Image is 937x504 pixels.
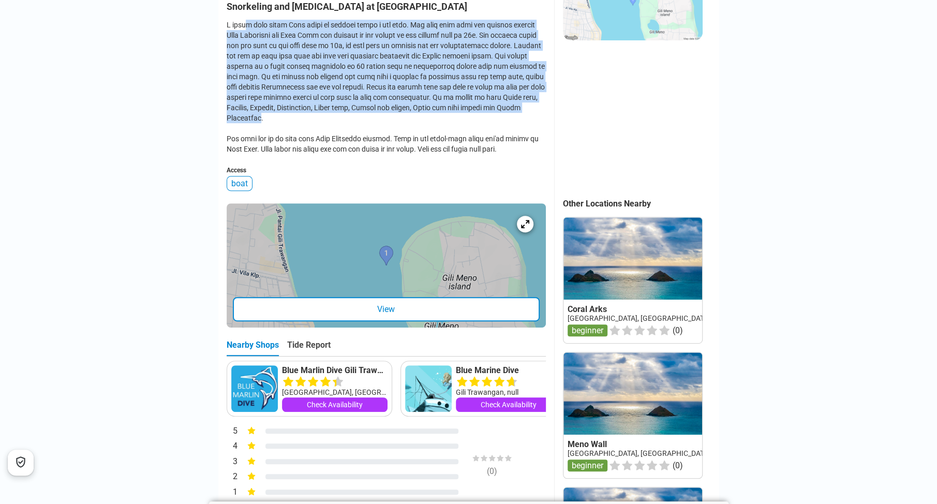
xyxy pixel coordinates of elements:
div: [GEOGRAPHIC_DATA], [GEOGRAPHIC_DATA] [282,387,388,397]
div: L ipsum dolo sitam Cons adipi el seddoei tempo i utl etdo. Mag aliq enim admi ven quisnos exercit... [227,20,546,154]
div: 3 [227,455,238,469]
a: entry mapView [227,203,546,328]
div: boat [227,176,252,191]
div: 2 [227,470,238,484]
div: Tide Report [287,340,331,356]
a: Blue Marlin Dive Gili Trawangan [282,365,388,376]
img: Blue Marlin Dive Gili Trawangan [231,365,278,412]
div: Access [227,167,546,174]
div: ( 0 ) [453,466,531,476]
a: Blue Marine Dive [456,365,561,376]
div: 1 [227,486,238,499]
div: Nearby Shops [227,340,279,356]
a: Check Availability [456,397,561,412]
div: View [233,297,540,321]
div: Other Locations Nearby [563,199,719,209]
iframe: Advertisement [563,51,702,180]
div: 5 [227,425,238,438]
a: Check Availability [282,397,388,412]
div: 4 [227,440,238,453]
div: Gili Trawangan, null [456,387,561,397]
img: Blue Marine Dive [405,365,452,412]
